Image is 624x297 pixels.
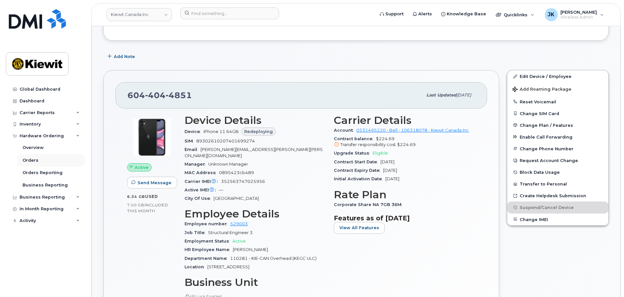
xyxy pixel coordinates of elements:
[426,93,456,97] span: Last updated
[135,164,149,171] span: Active
[185,170,219,175] span: MAC Address
[145,90,166,100] span: 404
[507,131,608,143] button: Enable Call Forwarding
[127,202,168,213] span: included this month
[548,11,555,19] span: JK
[185,256,230,261] span: Department Name
[340,142,396,147] span: Transfer responsibility cost
[185,179,221,184] span: Carrier IMEI
[185,239,232,244] span: Employment Status
[491,8,539,21] div: Quicklinks
[132,118,171,157] img: iPhone_11.jpg
[375,7,408,21] a: Support
[334,176,385,181] span: Initial Activation Date
[507,166,608,178] button: Block Data Usage
[507,214,608,225] button: Change IMEI
[185,147,323,158] span: [PERSON_NAME][EMAIL_ADDRESS][PERSON_NAME][PERSON_NAME][DOMAIN_NAME]
[334,222,385,234] button: View All Features
[334,202,405,207] span: Corporate Share NA 7GB 36M
[127,177,177,188] button: Send Message
[107,8,172,21] a: Kiewit Canada Inc
[560,15,597,20] span: Wireless Admin
[408,7,437,21] a: Alerts
[232,239,246,244] span: Active
[185,208,326,220] h3: Employee Details
[180,7,279,19] input: Find something...
[334,159,380,164] span: Contract Start Date
[334,128,356,133] span: Account
[334,136,475,148] span: $224.69
[513,87,572,93] span: Add Roaming Package
[127,90,192,100] span: 604
[185,187,219,192] span: Active IMEI
[596,269,619,292] iframe: Messenger Launcher
[507,143,608,155] button: Change Phone Number
[380,159,394,164] span: [DATE]
[520,134,572,139] span: Enable Call Forwarding
[334,114,475,126] h3: Carrier Details
[507,119,608,131] button: Change Plan / Features
[540,8,608,21] div: Jamie Krussel
[185,114,326,126] h3: Device Details
[127,203,144,207] span: 7.00 GB
[418,11,432,17] span: Alerts
[437,7,491,21] a: Knowledge Base
[185,196,214,201] span: City Of Use
[385,176,399,181] span: [DATE]
[334,189,475,200] h3: Rate Plan
[507,96,608,108] button: Reset Voicemail
[383,168,397,173] span: [DATE]
[507,70,608,82] a: Edit Device / Employee
[196,139,255,143] span: 89302610207401699274
[103,51,141,62] button: Add Note
[504,12,527,17] span: Quicklinks
[145,194,158,199] span: used
[185,230,208,235] span: Job Title
[185,129,203,134] span: Device
[203,129,239,134] span: iPhone 11 64GB
[507,155,608,166] button: Request Account Change
[244,128,273,135] span: Redeploying
[507,108,608,119] button: Change SIM Card
[507,201,608,213] button: Suspend/Cancel Device
[185,139,196,143] span: SIM
[385,11,404,17] span: Support
[356,128,469,133] a: 0531495220 - Bell - 106318078 - Kiewit Canada Inc
[334,151,373,156] span: Upgrade Status
[221,179,265,184] span: 352563747025956
[456,93,471,97] span: [DATE]
[208,230,253,235] span: Structural Engineer 3
[447,11,486,17] span: Knowledge Base
[507,190,608,201] a: Create Helpdesk Submission
[334,168,383,173] span: Contract Expiry Date
[560,9,597,15] span: [PERSON_NAME]
[397,142,416,147] span: $224.69
[185,264,207,269] span: Location
[339,225,379,231] span: View All Features
[373,151,388,156] span: Eligible
[230,256,317,261] span: 110281 - KIE-CAN Overhead (KEGC ULC)
[114,53,135,60] span: Add Note
[507,178,608,190] button: Transfer to Personal
[185,276,326,288] h3: Business Unit
[185,162,208,167] span: Manager
[334,136,376,141] span: Contract balance
[214,196,259,201] span: [GEOGRAPHIC_DATA]
[138,180,171,186] span: Send Message
[127,194,145,199] span: 6.34 GB
[520,205,574,210] span: Suspend/Cancel Device
[185,147,201,152] span: Email
[166,90,192,100] span: 4851
[230,221,248,226] a: 529003
[208,162,248,167] span: Unknown Manager
[219,170,254,175] span: 0895423cb489
[520,123,573,127] span: Change Plan / Features
[334,214,475,222] h3: Features as of [DATE]
[219,187,223,192] span: —
[233,247,268,252] span: [PERSON_NAME]
[207,264,249,269] span: [STREET_ADDRESS]
[185,247,233,252] span: HR Employee Name
[507,82,608,96] button: Add Roaming Package
[185,221,230,226] span: Employee number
